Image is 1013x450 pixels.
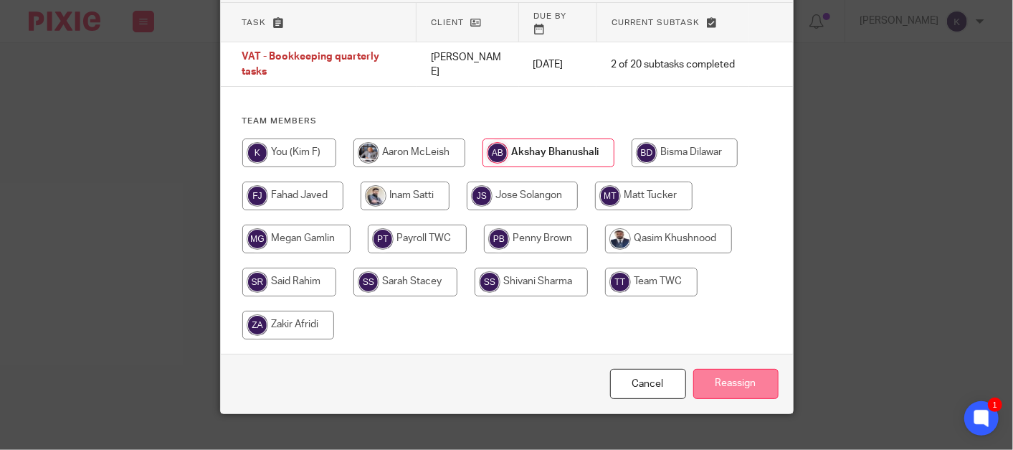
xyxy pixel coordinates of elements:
[610,369,686,400] a: Close this dialog window
[431,19,464,27] span: Client
[596,42,749,87] td: 2 of 20 subtasks completed
[533,12,566,20] span: Due by
[533,57,583,72] p: [DATE]
[693,369,779,400] input: Reassign
[988,398,1002,412] div: 1
[242,52,380,78] span: VAT - Bookkeeping quarterly tasks
[242,19,267,27] span: Task
[242,116,771,127] h4: Team members
[612,19,700,27] span: Current subtask
[431,50,505,80] p: [PERSON_NAME]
